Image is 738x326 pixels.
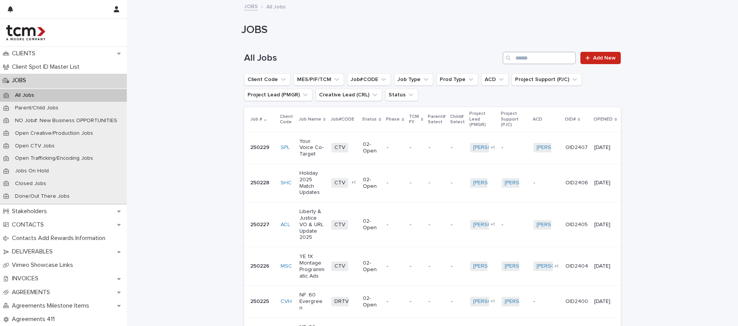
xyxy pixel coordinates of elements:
[429,298,445,305] p: -
[469,109,497,129] p: Project Lead (PMGR)
[502,144,527,151] p: -
[9,208,53,215] p: Stakeholders
[9,155,99,162] p: Open Trafficking/Encoding Jobs
[451,263,464,270] p: -
[299,138,325,157] p: Your Voice Co-Target
[244,132,657,164] tr: 250229SPL Your Voice Co-TargetCTV02-Open----[PERSON_NAME]-TCM +1-[PERSON_NAME]-TCM OID2407[DATE]-
[9,180,52,187] p: Closed Jobs
[299,170,325,196] p: Holiday 2025 Match Updates
[537,144,592,151] a: [PERSON_NAME]-TCM
[594,144,616,151] p: [DATE]
[594,222,616,228] p: [DATE]
[385,89,418,101] button: Status
[473,222,528,228] a: [PERSON_NAME]-TCM
[9,143,61,149] p: Open CTV Jobs
[410,222,422,228] p: -
[410,180,422,186] p: -
[450,113,465,127] p: Child# Select
[565,263,588,270] p: OID2404
[387,144,403,151] p: -
[331,143,348,152] span: CTV
[250,144,274,151] p: 250229
[410,298,422,305] p: -
[9,193,76,200] p: Done/Out There Jobs
[387,180,403,186] p: -
[594,180,616,186] p: [DATE]
[241,24,618,37] h1: JOBS
[299,115,321,124] p: Job Name
[331,220,348,230] span: CTV
[244,89,312,101] button: Project Lead (PMGR)
[347,73,391,86] button: Job#CODE
[363,295,381,308] p: 02-Open
[490,146,495,150] span: + 1
[294,73,344,86] button: MES/PIF/TCM
[331,115,354,124] p: Job#CODE
[505,263,560,270] a: [PERSON_NAME]-TCM
[331,297,352,306] span: DRTV
[9,248,59,255] p: DELIVERABLES
[473,144,528,151] a: [PERSON_NAME]-TCM
[409,113,419,127] p: TCM FY
[9,105,65,111] p: Parent/Child Jobs
[534,298,559,305] p: -
[244,53,500,64] h1: All Jobs
[244,202,657,247] tr: 250227ACL Liberty & Justice VO & URL Update 2025CTV02-Open----[PERSON_NAME]-TCM +1-[PERSON_NAME]-...
[331,178,348,188] span: CTV
[299,209,325,241] p: Liberty & Justice VO & URL Update 2025
[362,115,377,124] p: Status
[244,2,258,10] a: JOBS
[281,222,290,228] a: ACL
[250,180,274,186] p: 250228
[481,73,509,86] button: ACD
[503,52,576,64] input: Search
[429,180,445,186] p: -
[429,263,445,270] p: -
[266,2,286,10] p: All Jobs
[331,261,348,271] span: CTV
[533,115,542,124] p: ACD
[473,180,528,186] a: [PERSON_NAME]-TCM
[281,180,292,186] a: SHC
[473,263,528,270] a: [PERSON_NAME]-TCM
[9,117,123,124] p: NO Job#: New Business OPPORTUNITIES
[363,177,381,190] p: 02-Open
[410,144,422,151] p: -
[387,222,403,228] p: -
[394,73,433,86] button: Job Type
[9,168,55,174] p: Jobs On Hold
[244,73,291,86] button: Client Code
[9,235,111,242] p: Contacts Add Rewards Information
[512,73,582,86] button: Project Support (PJC)
[281,298,292,305] a: CVH
[387,298,403,305] p: -
[554,264,558,269] span: + 1
[299,253,325,279] p: YE 1X Montage Programmatic Ads
[9,221,50,228] p: CONTACTS
[580,52,621,64] a: Add New
[244,286,657,318] tr: 250225CVH NF :60 EvergreenDRTV02-Open----[PERSON_NAME]-TCM +1[PERSON_NAME]-TCM -OID2400[DATE]-
[565,180,588,186] p: OID2406
[280,113,294,127] p: Client Code
[428,113,445,127] p: Parent# Select
[436,73,478,86] button: Prod Type
[387,263,403,270] p: -
[9,275,45,282] p: INVOICES
[502,222,527,228] p: -
[281,263,292,270] a: MSC
[501,109,528,129] p: Project Support (PJC)
[490,222,495,227] span: + 1
[451,180,464,186] p: -
[451,144,464,151] p: -
[9,92,40,99] p: All Jobs
[9,302,95,309] p: Agreements Milestone Items
[537,222,592,228] a: [PERSON_NAME]-TCM
[593,55,616,61] span: Add New
[299,292,325,311] p: NF :60 Evergreen
[505,298,560,305] a: [PERSON_NAME]-TCM
[594,263,616,270] p: [DATE]
[9,50,42,57] p: CLIENTS
[6,25,45,40] img: 4hMmSqQkux38exxPVZHQ
[250,298,274,305] p: 250225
